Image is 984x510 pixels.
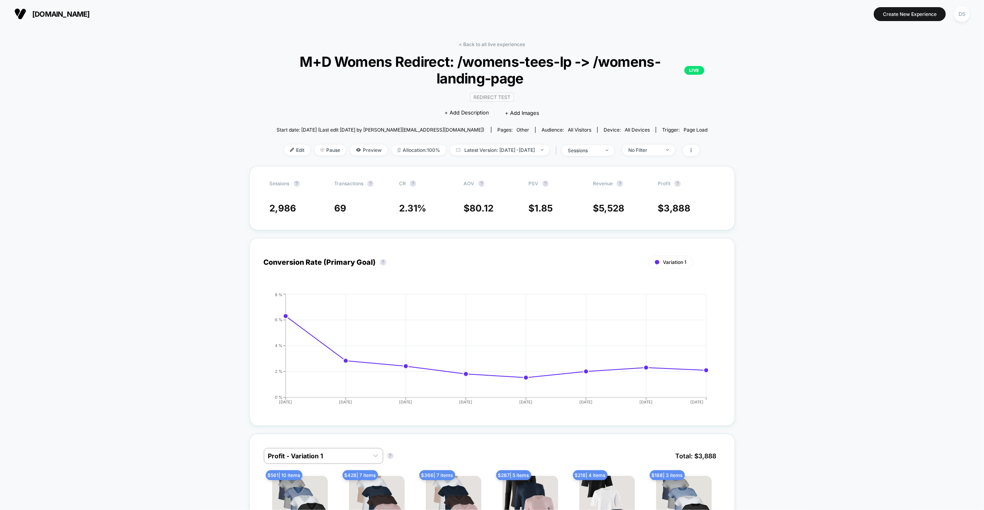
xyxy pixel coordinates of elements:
[542,180,549,187] button: ?
[470,93,514,102] span: Redirect Test
[470,203,493,214] span: 80.12
[625,127,650,133] span: all devices
[284,145,310,155] span: Edit
[399,180,406,186] span: CR
[277,127,484,133] span: Start date: [DATE] (Last edit [DATE] by [PERSON_NAME][EMAIL_ADDRESS][DOMAIN_NAME])
[684,127,707,133] span: Page Load
[534,203,553,214] span: 1.85
[658,203,690,214] span: $
[12,8,92,20] button: [DOMAIN_NAME]
[444,109,489,117] span: + Add Description
[256,292,713,411] div: CONVERSION_RATE
[597,127,656,133] span: Device:
[662,127,707,133] div: Trigger:
[640,399,653,404] tspan: [DATE]
[334,203,346,214] span: 69
[32,10,90,18] span: [DOMAIN_NAME]
[279,399,292,404] tspan: [DATE]
[270,203,296,214] span: 2,986
[520,399,533,404] tspan: [DATE]
[650,470,685,480] span: $ 188 | 3 items
[367,180,374,187] button: ?
[568,127,591,133] span: All Visitors
[320,148,324,152] img: end
[658,180,670,186] span: Profit
[350,145,388,155] span: Preview
[459,41,525,47] a: < Back to all live experiences
[275,292,283,297] tspan: 8 %
[666,149,669,151] img: end
[628,147,660,153] div: No Filter
[580,399,593,404] tspan: [DATE]
[497,127,529,133] div: Pages:
[528,203,553,214] span: $
[672,448,721,464] span: Total: $ 3,888
[294,180,300,187] button: ?
[456,148,460,152] img: calendar
[397,148,401,152] img: rebalance
[334,180,363,186] span: Transactions
[275,343,283,348] tspan: 4 %
[410,180,416,187] button: ?
[664,203,690,214] span: 3,888
[568,147,600,153] div: sessions
[419,470,455,480] span: $ 366 | 7 items
[392,145,446,155] span: Allocation: 100%
[450,145,549,155] span: Latest Version: [DATE] - [DATE]
[599,203,624,214] span: 5,528
[314,145,346,155] span: Pause
[266,470,302,480] span: $ 561 | 10 items
[690,399,703,404] tspan: [DATE]
[553,145,562,156] span: |
[606,149,608,151] img: end
[674,180,681,187] button: ?
[541,149,544,151] img: end
[339,399,352,404] tspan: [DATE]
[14,8,26,20] img: Visually logo
[275,317,283,322] tspan: 6 %
[542,127,591,133] div: Audience:
[617,180,623,187] button: ?
[459,399,472,404] tspan: [DATE]
[684,66,704,75] p: LIVE
[399,203,427,214] span: 2.31 %
[275,369,283,374] tspan: 2 %
[593,203,624,214] span: $
[573,470,608,480] span: $ 218 | 4 items
[280,53,704,87] span: M+D Womens Redirect: /womens-tees-lp -> /womens-landing-page
[270,180,290,186] span: Sessions
[954,6,970,22] div: DS
[275,395,283,399] tspan: 0 %
[380,259,386,266] button: ?
[505,110,539,116] span: + Add Images
[874,7,946,21] button: Create New Experience
[387,453,394,459] button: ?
[593,180,613,186] span: Revenue
[516,127,529,133] span: other
[478,180,485,187] button: ?
[464,203,493,214] span: $
[528,180,538,186] span: PSV
[399,399,412,404] tspan: [DATE]
[663,259,687,265] span: Variation 1
[343,470,378,480] span: $ 428 | 7 items
[496,470,531,480] span: $ 287 | 5 items
[290,148,294,152] img: edit
[464,180,474,186] span: AOV
[952,6,972,22] button: DS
